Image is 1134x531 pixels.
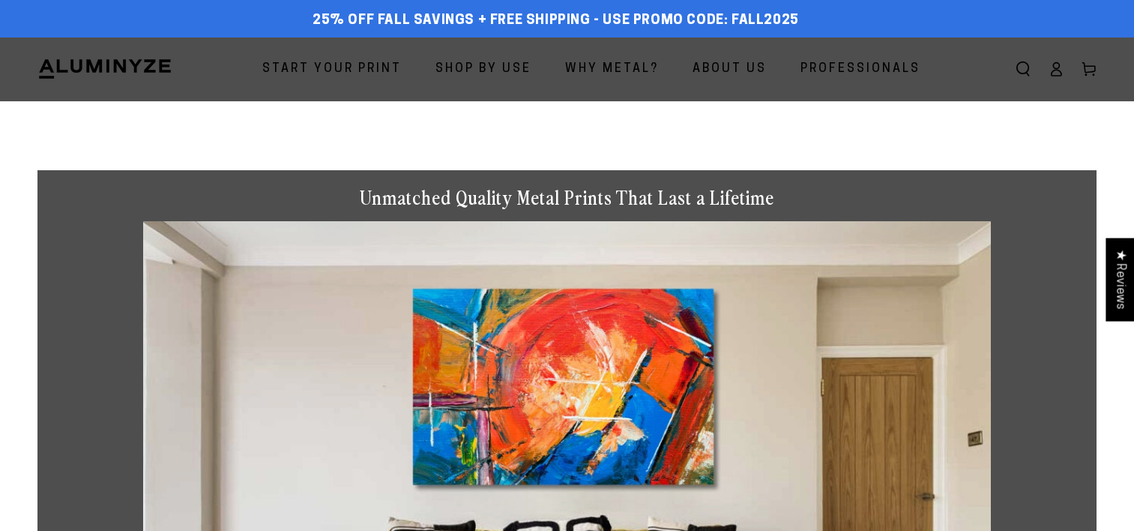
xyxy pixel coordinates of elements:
[313,13,799,29] span: 25% off FALL Savings + Free Shipping - Use Promo Code: FALL2025
[424,49,543,89] a: Shop By Use
[37,58,172,80] img: Aluminyze
[435,58,531,80] span: Shop By Use
[554,49,670,89] a: Why Metal?
[251,49,413,89] a: Start Your Print
[1106,238,1134,321] div: Click to open Judge.me floating reviews tab
[262,58,402,80] span: Start Your Print
[565,58,659,80] span: Why Metal?
[37,101,1097,140] h1: Metal Prints
[789,49,932,89] a: Professionals
[1007,52,1040,85] summary: Search our site
[693,58,767,80] span: About Us
[681,49,778,89] a: About Us
[143,185,990,210] h1: Unmatched Quality Metal Prints That Last a Lifetime
[800,58,920,80] span: Professionals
